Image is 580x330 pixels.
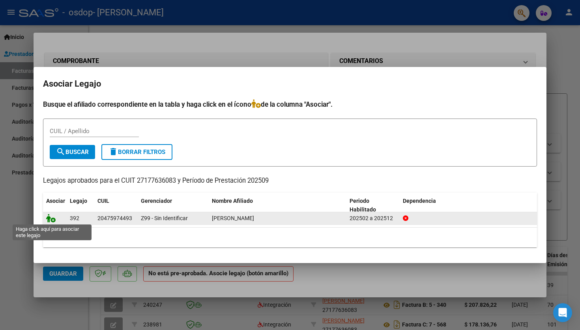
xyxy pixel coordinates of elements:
button: Buscar [50,145,95,159]
div: 1 registros [43,228,537,247]
span: Buscar [56,148,89,156]
p: Legajos aprobados para el CUIT 27177636083 y Período de Prestación 202509 [43,176,537,186]
span: Legajo [70,198,87,204]
mat-icon: delete [109,147,118,156]
span: Asociar [46,198,65,204]
datatable-header-cell: Legajo [67,193,94,219]
datatable-header-cell: Dependencia [400,193,537,219]
span: Z99 - Sin Identificar [141,215,188,221]
h4: Busque el afiliado correspondiente en la tabla y haga click en el ícono de la columna "Asociar". [43,99,537,109]
span: Nombre Afiliado [212,198,253,204]
datatable-header-cell: Asociar [43,193,67,219]
datatable-header-cell: CUIL [94,193,138,219]
datatable-header-cell: Periodo Habilitado [346,193,400,219]
span: Dependencia [403,198,436,204]
span: Periodo Habilitado [350,198,376,213]
button: Borrar Filtros [101,144,172,160]
span: 392 [70,215,79,221]
h2: Asociar Legajo [43,76,537,91]
span: CUIL [97,198,109,204]
div: Open Intercom Messenger [553,303,572,322]
span: Gerenciador [141,198,172,204]
div: 20475974493 [97,214,132,223]
span: OSORES SOLER IGNACIO [212,215,254,221]
datatable-header-cell: Gerenciador [138,193,209,219]
div: 202502 a 202512 [350,214,397,223]
span: Borrar Filtros [109,148,165,156]
mat-icon: search [56,147,65,156]
datatable-header-cell: Nombre Afiliado [209,193,346,219]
